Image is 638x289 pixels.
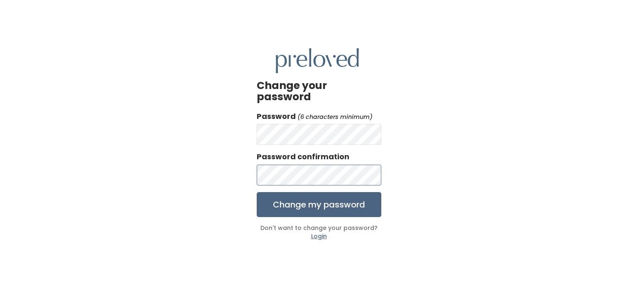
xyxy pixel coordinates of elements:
div: Don't want to change your password? [257,217,381,241]
a: Login [311,232,327,240]
input: Change my password [257,192,381,217]
label: Password [257,111,296,122]
img: preloved logo [276,48,359,73]
label: Password confirmation [257,151,349,162]
h3: Change your password [257,80,381,103]
em: (6 characters minimum) [297,113,373,121]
